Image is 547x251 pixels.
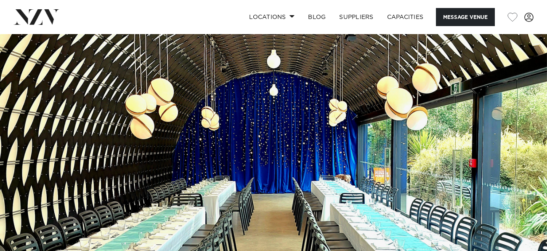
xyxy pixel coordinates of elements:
[332,8,380,26] a: SUPPLIERS
[301,8,332,26] a: BLOG
[380,8,430,26] a: Capacities
[436,8,495,26] button: Message Venue
[13,9,59,24] img: nzv-logo.png
[242,8,301,26] a: Locations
